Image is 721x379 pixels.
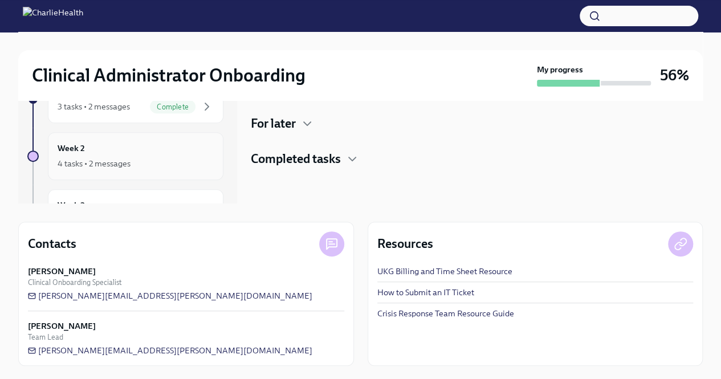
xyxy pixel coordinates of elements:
[27,132,223,180] a: Week 24 tasks • 2 messages
[58,158,131,169] div: 4 tasks • 2 messages
[377,308,514,319] a: Crisis Response Team Resource Guide
[377,235,433,252] h4: Resources
[28,266,96,277] strong: [PERSON_NAME]
[251,150,341,168] h4: Completed tasks
[660,65,689,85] h3: 56%
[377,287,474,298] a: How to Submit an IT Ticket
[23,7,83,25] img: CharlieHealth
[27,189,223,237] a: Week 3
[377,266,512,277] a: UKG Billing and Time Sheet Resource
[28,332,63,343] span: Team Lead
[28,235,76,252] h4: Contacts
[32,64,305,87] h2: Clinical Administrator Onboarding
[251,150,703,168] div: Completed tasks
[251,115,296,132] h4: For later
[251,115,703,132] div: For later
[150,103,195,111] span: Complete
[28,277,121,288] span: Clinical Onboarding Specialist
[58,199,85,211] h6: Week 3
[28,290,312,301] a: [PERSON_NAME][EMAIL_ADDRESS][PERSON_NAME][DOMAIN_NAME]
[28,320,96,332] strong: [PERSON_NAME]
[537,64,583,75] strong: My progress
[28,345,312,356] a: [PERSON_NAME][EMAIL_ADDRESS][PERSON_NAME][DOMAIN_NAME]
[58,142,85,154] h6: Week 2
[58,101,130,112] div: 3 tasks • 2 messages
